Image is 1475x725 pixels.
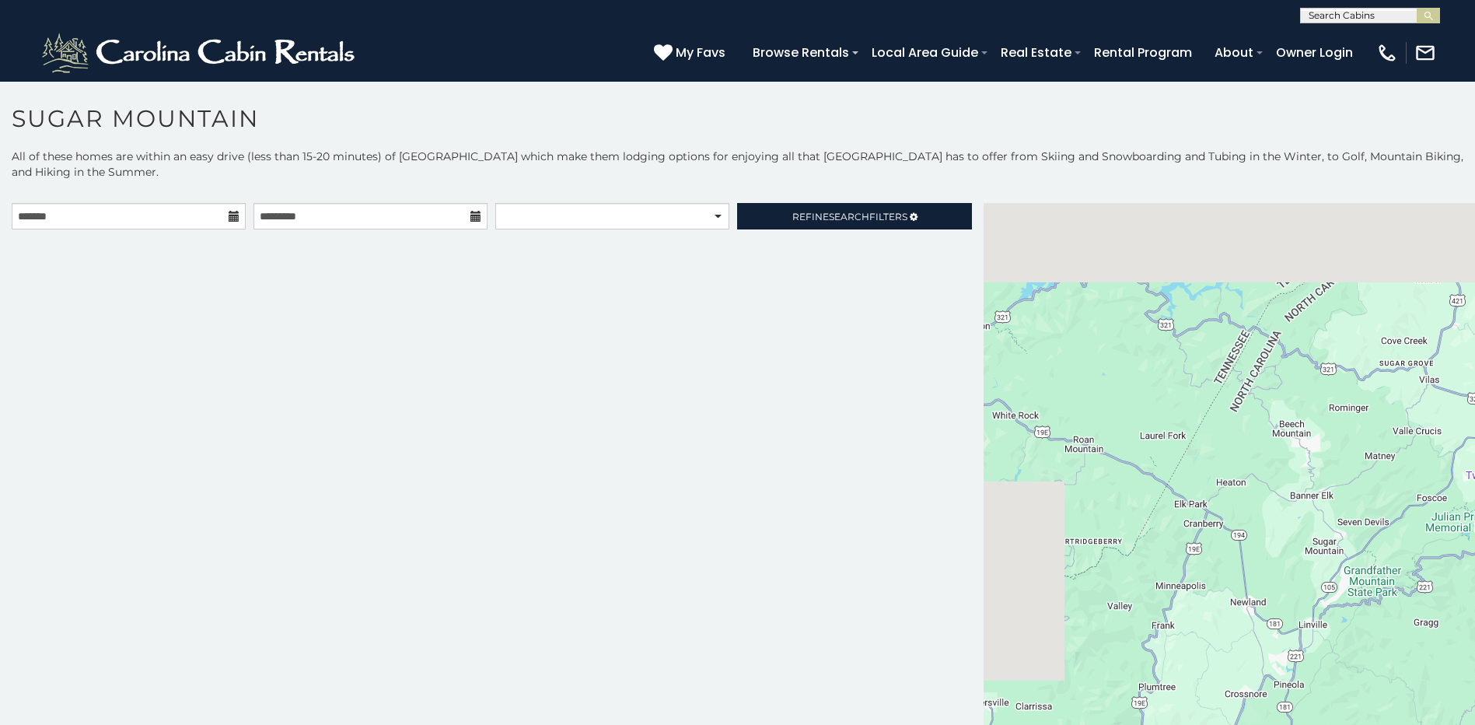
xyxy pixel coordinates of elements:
a: Browse Rentals [745,39,857,66]
span: Refine Filters [792,211,907,222]
a: Rental Program [1086,39,1200,66]
span: Search [829,211,869,222]
a: About [1207,39,1261,66]
img: mail-regular-white.png [1414,42,1436,64]
a: RefineSearchFilters [737,203,971,229]
img: White-1-2.png [39,30,362,76]
a: Owner Login [1268,39,1361,66]
a: Real Estate [993,39,1079,66]
a: Local Area Guide [864,39,986,66]
img: phone-regular-white.png [1376,42,1398,64]
span: My Favs [676,43,725,62]
a: My Favs [654,43,729,63]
